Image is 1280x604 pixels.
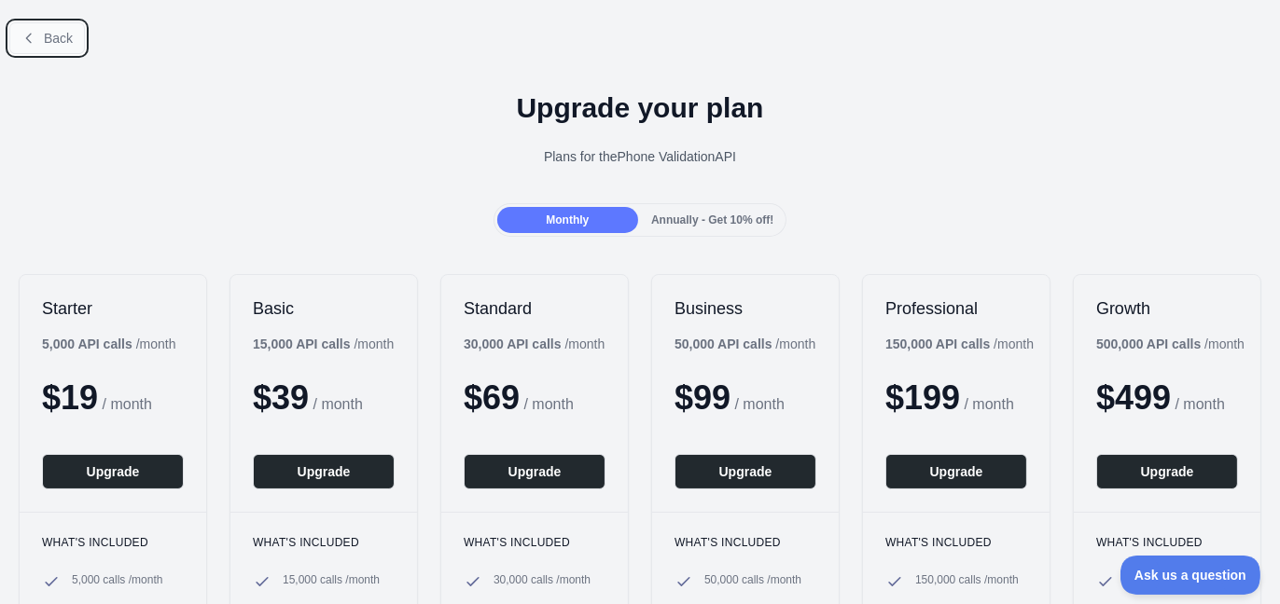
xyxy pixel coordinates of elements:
b: 150,000 API calls [885,336,990,351]
span: $ 69 [464,378,520,417]
iframe: Toggle Customer Support [1120,556,1261,595]
b: 30,000 API calls [464,336,562,351]
span: $ 199 [885,378,960,417]
h2: Business [675,297,816,320]
span: $ 99 [675,378,730,417]
div: / month [675,335,815,353]
div: / month [1096,335,1245,353]
span: $ 499 [1096,378,1171,417]
b: 500,000 API calls [1096,336,1201,351]
div: / month [464,335,605,353]
div: / month [885,335,1034,353]
h2: Growth [1096,297,1238,320]
b: 50,000 API calls [675,336,772,351]
h2: Professional [885,297,1027,320]
h2: Standard [464,297,605,320]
